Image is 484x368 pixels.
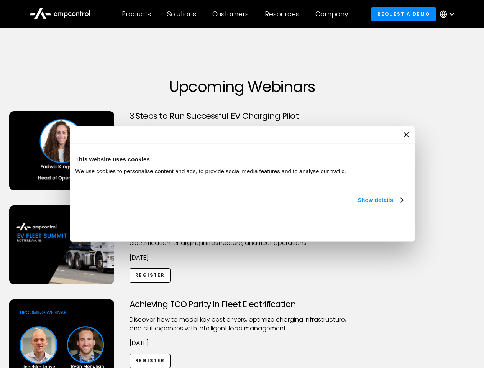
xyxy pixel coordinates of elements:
[75,155,409,164] div: This website uses cookies
[167,10,196,18] div: Solutions
[130,111,355,121] h3: 3 Steps to Run Successful EV Charging Pilot
[212,10,249,18] div: Customers
[130,253,355,262] p: [DATE]
[130,268,171,283] a: Register
[358,195,403,205] a: Show details
[130,315,355,333] p: Discover how to model key cost drivers, optimize charging infrastructure, and cut expenses with i...
[130,354,171,368] a: Register
[296,214,406,236] button: Okay
[9,77,475,96] h1: Upcoming Webinars
[130,299,355,309] h3: Achieving TCO Parity in Fleet Electrification
[404,132,409,137] button: Close banner
[130,339,355,347] p: [DATE]
[315,10,348,18] div: Company
[75,168,346,174] span: We use cookies to personalise content and ads, to provide social media features and to analyse ou...
[265,10,299,18] div: Resources
[371,7,436,21] a: Request a demo
[122,10,151,18] div: Products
